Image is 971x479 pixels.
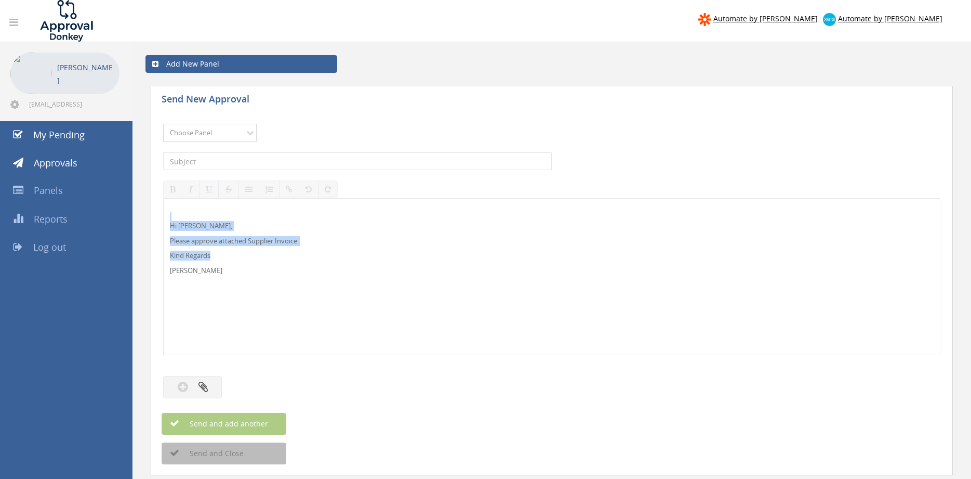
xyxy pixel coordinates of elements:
span: Log out [33,241,66,253]
button: Underline [199,180,219,198]
span: Automate by [PERSON_NAME] [838,14,942,23]
input: Subject [163,152,552,170]
a: Add New Panel [145,55,337,73]
span: My Pending [33,128,85,141]
span: Reports [34,213,68,225]
p: Kind Regards [170,251,934,261]
span: Send and add another [167,419,268,429]
button: Italic [182,180,199,198]
h5: Send New Approval [162,94,343,107]
button: Ordered List [259,180,280,198]
span: [EMAIL_ADDRESS][DOMAIN_NAME] [29,100,117,108]
button: Insert / edit link [279,180,299,198]
button: Redo [318,180,338,198]
p: [PERSON_NAME] [170,266,934,276]
span: Automate by [PERSON_NAME] [713,14,818,23]
img: xero-logo.png [823,13,836,26]
button: Unordered List [238,180,259,198]
button: Strikethrough [218,180,239,198]
button: Undo [299,180,318,198]
button: Send and add another [162,413,286,435]
span: Panels [34,184,63,197]
button: Send and Close [162,443,286,464]
button: Bold [163,180,182,198]
p: [PERSON_NAME] [57,61,114,87]
img: zapier-logomark.png [698,13,711,26]
p: Hi [PERSON_NAME], [170,221,934,231]
span: Approvals [34,157,77,169]
p: Please approve attached Supplier Invoice. [170,236,934,246]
